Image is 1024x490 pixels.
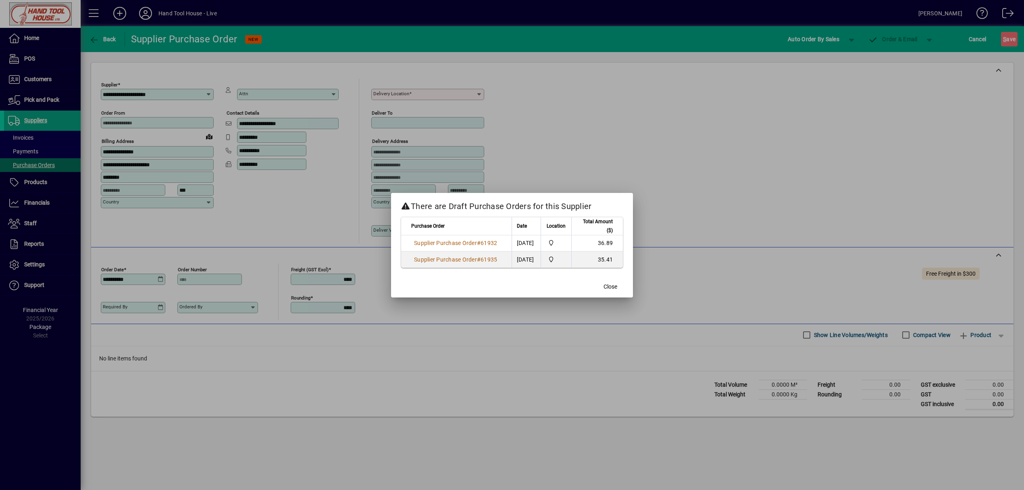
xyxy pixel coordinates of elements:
[414,256,477,263] span: Supplier Purchase Order
[391,193,633,216] h2: There are Draft Purchase Orders for this Supplier
[512,235,541,251] td: [DATE]
[411,255,500,264] a: Supplier Purchase Order#61935
[512,251,541,268] td: [DATE]
[546,239,567,247] span: Frankton
[481,256,497,263] span: 61935
[597,280,623,294] button: Close
[604,283,617,291] span: Close
[481,240,497,246] span: 61932
[546,255,567,264] span: Frankton
[571,251,623,268] td: 35.41
[571,235,623,251] td: 36.89
[411,239,500,247] a: Supplier Purchase Order#61932
[517,222,527,230] span: Date
[414,240,477,246] span: Supplier Purchase Order
[547,222,566,230] span: Location
[477,256,481,263] span: #
[577,217,613,235] span: Total Amount ($)
[411,222,445,230] span: Purchase Order
[477,240,481,246] span: #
